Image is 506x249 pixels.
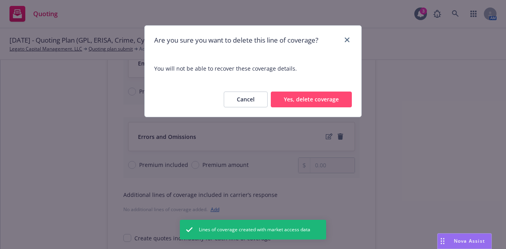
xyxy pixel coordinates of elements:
button: Cancel [224,92,268,107]
span: You will not be able to recover these coverage details. [145,55,361,82]
a: close [342,35,352,45]
span: Nova Assist [454,238,485,244]
button: Yes, delete coverage [271,92,352,107]
button: Nova Assist [437,233,492,249]
div: Drag to move [438,234,447,249]
h1: Are you sure you want to delete this line of coverage? [154,35,318,45]
span: Lines of coverage created with market access data [199,226,310,233]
